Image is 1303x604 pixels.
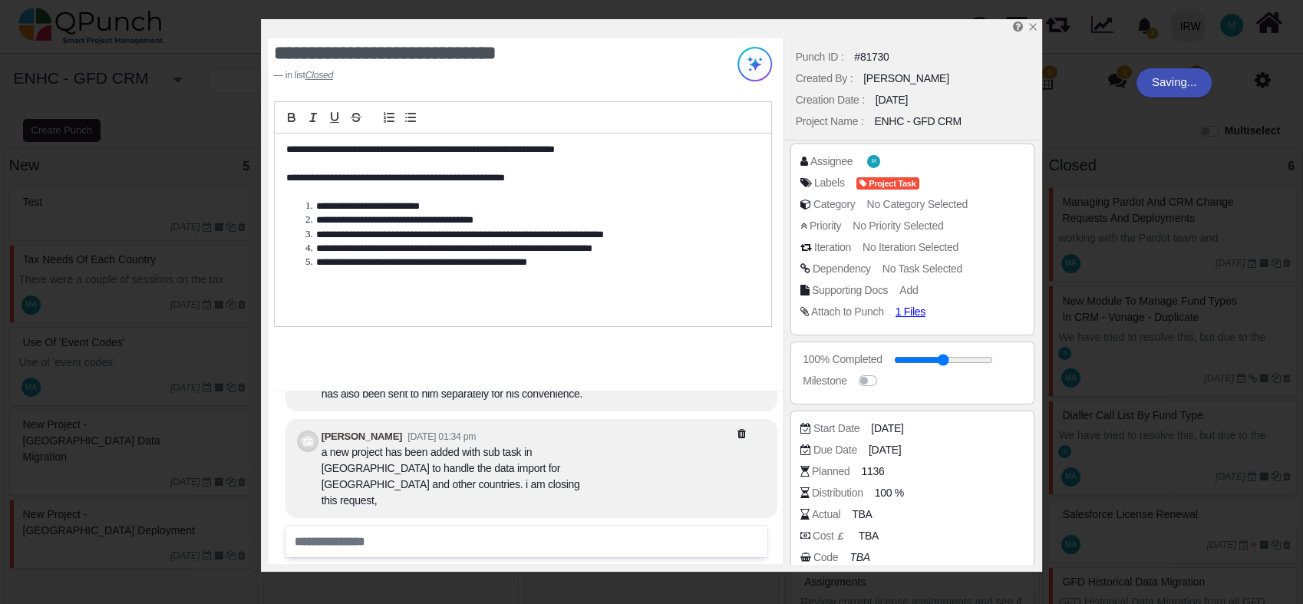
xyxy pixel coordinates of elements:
[871,421,903,437] span: [DATE]
[322,444,590,509] div: a new project has been added with sub task in [GEOGRAPHIC_DATA] to handle the data import for [GE...
[867,198,968,210] span: No Category Selected
[854,49,889,65] div: #81730
[812,485,863,501] div: Distribution
[810,153,853,170] div: Assignee
[863,241,958,253] span: No Iteration Selected
[896,305,925,318] span: 1 Files
[803,352,882,368] div: 100% Completed
[874,114,962,130] div: ENHC - GFD CRM
[810,218,841,234] div: Priority
[814,239,851,256] div: Iteration
[1028,21,1038,32] svg: x
[813,261,871,277] div: Dependency
[859,528,879,544] span: TBA
[1013,21,1023,32] i: Help
[849,551,869,563] i: TBA
[856,175,919,191] span: <div><span class="badge badge-secondary" style="background-color: #F44E3B"> <i class="fa fa-tag p...
[813,196,856,213] div: Category
[407,431,476,442] small: [DATE] 01:34 pm
[812,282,888,299] div: Supporting Docs
[811,304,884,320] div: Attach to Punch
[875,485,904,501] span: 100 %
[872,159,876,164] span: M
[322,431,402,442] b: [PERSON_NAME]
[861,464,884,480] span: 1136
[305,70,333,81] cite: Source Title
[838,530,843,542] b: £
[813,421,859,437] div: Start Date
[899,284,918,296] span: Add
[812,507,840,523] div: Actual
[814,175,845,191] div: Labels
[1028,21,1038,33] a: x
[274,68,685,82] footer: in list
[853,219,943,232] span: No Priority Selected
[305,70,333,81] u: Closed
[869,442,901,458] span: [DATE]
[737,47,772,81] img: Try writing with AI
[813,442,857,458] div: Due Date
[796,71,853,87] div: Created By :
[813,550,838,566] div: Code
[803,373,846,389] div: Milestone
[812,464,849,480] div: Planned
[796,114,864,130] div: Project Name :
[882,262,962,275] span: No Task Selected
[852,507,872,523] span: TBA
[813,528,847,544] div: Cost
[876,92,908,108] div: [DATE]
[867,155,880,168] span: Muhammad.shoaib
[1136,68,1212,97] div: Saving...
[856,177,919,190] span: Project Task
[796,49,844,65] div: Punch ID :
[863,71,949,87] div: [PERSON_NAME]
[796,92,865,108] div: Creation Date :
